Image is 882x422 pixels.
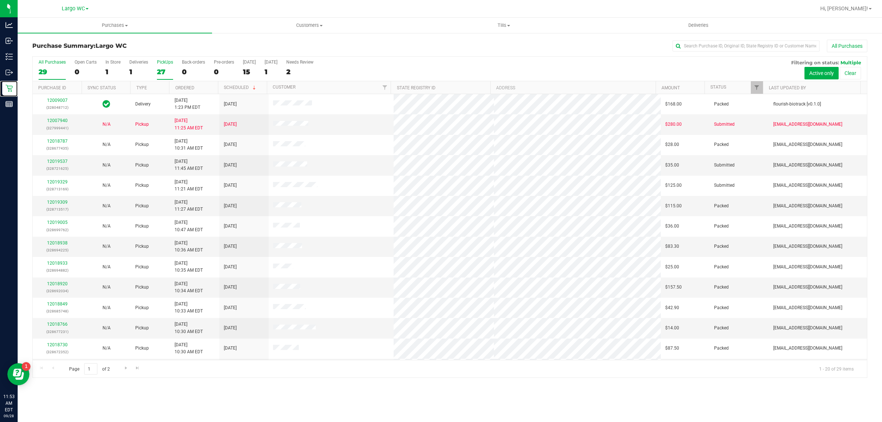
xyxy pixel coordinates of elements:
inline-svg: Inventory [6,53,13,60]
inline-svg: Reports [6,100,13,108]
span: Pickup [135,325,149,332]
button: N/A [103,325,111,332]
a: Status [710,85,726,90]
inline-svg: Retail [6,85,13,92]
p: (328677435) [37,145,78,152]
span: Not Applicable [103,203,111,208]
button: N/A [103,162,111,169]
th: Address [490,81,656,94]
span: Pickup [135,243,149,250]
span: Deliveries [678,22,718,29]
span: [DATE] [224,243,237,250]
div: Needs Review [286,60,313,65]
div: 29 [39,68,66,76]
span: Packed [714,243,729,250]
p: (328048712) [37,104,78,111]
span: Pickup [135,264,149,271]
span: [DATE] 10:34 AM EDT [175,280,203,294]
div: All Purchases [39,60,66,65]
span: Pickup [135,182,149,189]
div: PickUps [157,60,173,65]
a: Go to the next page [121,363,131,373]
span: [DATE] 10:33 AM EDT [175,301,203,315]
a: 12007940 [47,118,68,123]
span: [DATE] [224,141,237,148]
a: Scheduled [224,85,257,90]
span: [EMAIL_ADDRESS][DOMAIN_NAME] [773,182,842,189]
span: Not Applicable [103,122,111,127]
a: 12019329 [47,179,68,185]
span: $168.00 [665,101,682,108]
span: [DATE] [224,182,237,189]
div: 0 [182,68,205,76]
a: 12018766 [47,322,68,327]
a: Purchases [18,18,212,33]
span: Filtering on status: [791,60,839,65]
span: [EMAIL_ADDRESS][DOMAIN_NAME] [773,223,842,230]
span: [EMAIL_ADDRESS][DOMAIN_NAME] [773,325,842,332]
span: [EMAIL_ADDRESS][DOMAIN_NAME] [773,284,842,291]
span: Not Applicable [103,285,111,290]
span: $87.50 [665,345,679,352]
span: Not Applicable [103,162,111,168]
p: 09/28 [3,413,14,419]
div: [DATE] [243,60,256,65]
span: Not Applicable [103,325,111,330]
button: N/A [103,304,111,311]
button: N/A [103,203,111,210]
button: N/A [103,284,111,291]
div: 0 [75,68,97,76]
span: [DATE] 10:47 AM EDT [175,219,203,233]
span: Pickup [135,223,149,230]
a: 12018920 [47,281,68,286]
span: Page of 2 [63,363,116,375]
span: [DATE] 10:35 AM EDT [175,260,203,274]
p: (328685748) [37,308,78,315]
button: All Purchases [827,40,867,52]
a: 12018849 [47,301,68,307]
p: (328694882) [37,267,78,274]
div: 1 [265,68,277,76]
span: [EMAIL_ADDRESS][DOMAIN_NAME] [773,141,842,148]
span: [EMAIL_ADDRESS][DOMAIN_NAME] [773,121,842,128]
span: $36.00 [665,223,679,230]
span: Not Applicable [103,183,111,188]
inline-svg: Outbound [6,69,13,76]
span: Not Applicable [103,223,111,229]
span: Packed [714,203,729,210]
span: [EMAIL_ADDRESS][DOMAIN_NAME] [773,264,842,271]
h3: Purchase Summary: [32,43,311,49]
span: Packed [714,141,729,148]
a: Filter [751,81,763,94]
span: Packed [714,264,729,271]
button: Active only [804,67,839,79]
span: Not Applicable [103,244,111,249]
div: [DATE] [265,60,277,65]
a: 12019005 [47,220,68,225]
span: [DATE] 11:45 AM EDT [175,158,203,172]
span: Pickup [135,141,149,148]
span: Not Applicable [103,264,111,269]
div: In Store [105,60,121,65]
span: Submitted [714,182,735,189]
span: [DATE] [224,345,237,352]
span: $28.00 [665,141,679,148]
p: (328721625) [37,165,78,172]
span: Packed [714,284,729,291]
span: Customers [212,22,406,29]
span: [EMAIL_ADDRESS][DOMAIN_NAME] [773,243,842,250]
p: (328672352) [37,348,78,355]
span: [DATE] 11:27 AM EDT [175,199,203,213]
a: 12009007 [47,98,68,103]
span: Not Applicable [103,142,111,147]
a: Last Updated By [769,85,806,90]
button: N/A [103,141,111,148]
span: Packed [714,304,729,311]
span: [EMAIL_ADDRESS][DOMAIN_NAME] [773,345,842,352]
p: (328713517) [37,206,78,213]
span: Hi, [PERSON_NAME]! [820,6,868,11]
button: N/A [103,264,111,271]
span: Purchases [18,22,212,29]
button: Clear [840,67,861,79]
